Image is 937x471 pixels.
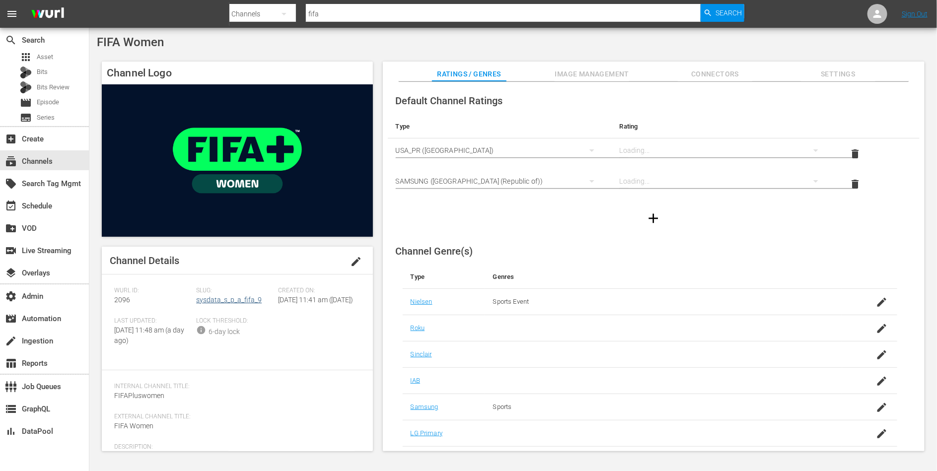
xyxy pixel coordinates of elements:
[5,335,17,347] span: Ingestion
[5,34,17,46] span: Search
[844,142,867,166] button: delete
[20,51,32,63] span: Asset
[716,4,742,22] span: Search
[20,97,32,109] span: Episode
[196,325,206,335] span: info
[114,326,184,344] span: [DATE] 11:48 am (a day ago)
[37,52,53,62] span: Asset
[411,403,438,410] a: Samsung
[196,317,273,325] span: Lock Threshold:
[5,425,17,437] span: DataPool
[37,113,55,123] span: Series
[102,84,373,237] img: FIFA Women
[5,290,17,302] span: Admin
[20,81,32,93] div: Bits Review
[5,222,17,234] span: VOD
[902,10,928,18] a: Sign Out
[37,67,48,77] span: Bits
[411,377,420,384] a: IAB
[114,296,130,304] span: 2096
[37,82,70,92] span: Bits Review
[114,443,356,451] span: Description:
[5,155,17,167] span: Channels
[388,115,612,138] th: Type
[5,245,17,257] span: Live Streaming
[5,133,17,145] span: Create
[850,178,862,190] span: delete
[196,287,273,295] span: Slug:
[20,112,32,124] span: Series
[801,68,875,80] span: Settings
[612,115,836,138] th: Rating
[403,265,485,289] th: Type
[678,68,752,80] span: Connectors
[5,267,17,279] span: Overlays
[24,2,72,26] img: ans4CAIJ8jUAAAAAAAAAAAAAAAAAAAAAAAAgQb4GAAAAAAAAAAAAAAAAAAAAAAAAJMjXAAAAAAAAAAAAAAAAAAAAAAAAgAT5G...
[396,95,503,107] span: Default Channel Ratings
[344,250,368,273] button: edit
[350,256,362,268] span: edit
[114,413,356,421] span: External Channel Title:
[411,350,432,358] a: Sinclair
[209,327,240,337] div: 6-day lock
[114,383,356,391] span: Internal Channel Title:
[278,296,353,304] span: [DATE] 11:41 am ([DATE])
[411,298,432,305] a: Nielsen
[411,324,425,332] a: Roku
[6,8,18,20] span: menu
[396,167,604,195] div: SAMSUNG ([GEOGRAPHIC_DATA] (Republic of))
[5,403,17,415] span: GraphQL
[114,422,153,430] span: FIFA Women
[20,67,32,78] div: Bits
[114,317,191,325] span: Last Updated:
[432,68,506,80] span: Ratings / Genres
[388,115,920,200] table: simple table
[411,429,442,437] a: LG Primary
[110,255,179,267] span: Channel Details
[278,287,355,295] span: Created On:
[5,357,17,369] span: Reports
[396,245,473,257] span: Channel Genre(s)
[844,172,867,196] button: delete
[485,265,843,289] th: Genres
[850,148,862,160] span: delete
[114,287,191,295] span: Wurl ID:
[701,4,744,22] button: Search
[396,136,604,164] div: USA_PR ([GEOGRAPHIC_DATA])
[114,392,164,400] span: FIFAPluswomen
[5,381,17,393] span: Job Queues
[5,313,17,325] span: Automation
[102,62,373,84] h4: Channel Logo
[97,35,164,49] span: FIFA Women
[555,68,629,80] span: Image Management
[37,97,59,107] span: Episode
[196,296,262,304] a: sysdata_s_p_a_fifa_9
[5,178,17,190] span: Search Tag Mgmt
[5,200,17,212] span: Schedule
